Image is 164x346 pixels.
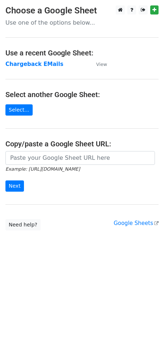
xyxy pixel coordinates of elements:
h4: Use a recent Google Sheet: [5,49,159,57]
h3: Choose a Google Sheet [5,5,159,16]
a: Chargeback EMails [5,61,63,67]
a: Google Sheets [114,220,159,226]
input: Next [5,180,24,192]
a: View [89,61,107,67]
a: Need help? [5,219,41,230]
input: Paste your Google Sheet URL here [5,151,155,165]
p: Use one of the options below... [5,19,159,26]
h4: Copy/paste a Google Sheet URL: [5,139,159,148]
a: Select... [5,104,33,116]
small: Example: [URL][DOMAIN_NAME] [5,166,80,172]
small: View [96,62,107,67]
h4: Select another Google Sheet: [5,90,159,99]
